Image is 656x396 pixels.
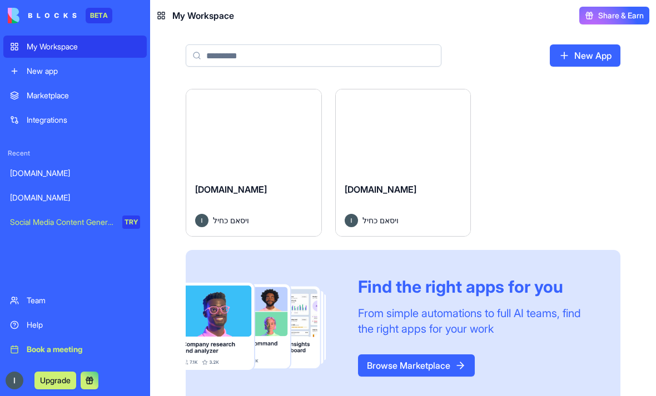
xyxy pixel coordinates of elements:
a: [DOMAIN_NAME]Avatarויסאם כחיל [186,89,322,237]
div: Book a meeting [27,344,140,355]
a: [DOMAIN_NAME] [3,162,147,184]
a: My Workspace [3,36,147,58]
div: New app [27,66,140,77]
div: [DOMAIN_NAME] [10,168,140,179]
span: [DOMAIN_NAME] [345,184,416,195]
a: Browse Marketplace [358,354,475,377]
button: Upgrade [34,372,76,389]
div: BETA [86,8,112,23]
button: Share & Earn [579,7,649,24]
div: Find the right apps for you [358,277,594,297]
a: Integrations [3,109,147,131]
div: Integrations [27,114,140,126]
div: TRY [122,215,140,229]
img: logo [8,8,77,23]
img: Frame_181_egmpey.png [186,283,340,369]
a: Book a meeting [3,338,147,360]
div: Help [27,319,140,330]
img: Avatar [345,214,358,227]
span: Share & Earn [598,10,644,21]
a: BETA [8,8,112,23]
span: ויסאם כחיל [362,214,399,226]
div: My Workspace [27,41,140,52]
a: Social Media Content GeneratorTRY [3,211,147,233]
a: New App [550,44,620,67]
div: From simple automations to full AI teams, find the right apps for your work [358,305,594,337]
a: Help [3,314,147,336]
a: [DOMAIN_NAME] [3,187,147,209]
span: [DOMAIN_NAME] [195,184,267,195]
span: Recent [3,149,147,158]
a: Upgrade [34,374,76,385]
div: Team [27,295,140,306]
img: Avatar [195,214,208,227]
a: Team [3,289,147,312]
div: Marketplace [27,90,140,101]
a: New app [3,60,147,82]
a: Marketplace [3,84,147,107]
a: [DOMAIN_NAME]Avatarויסאם כחיל [335,89,471,237]
div: [DOMAIN_NAME] [10,192,140,203]
img: ACg8ocLoYVuicl7FWXtfs_-nKe9wCqkljuk2l0QhYJgZto5kaeJjEA=s96-c [6,372,23,389]
div: Social Media Content Generator [10,217,115,228]
span: My Workspace [172,9,234,22]
span: ויסאם כחיל [213,214,249,226]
